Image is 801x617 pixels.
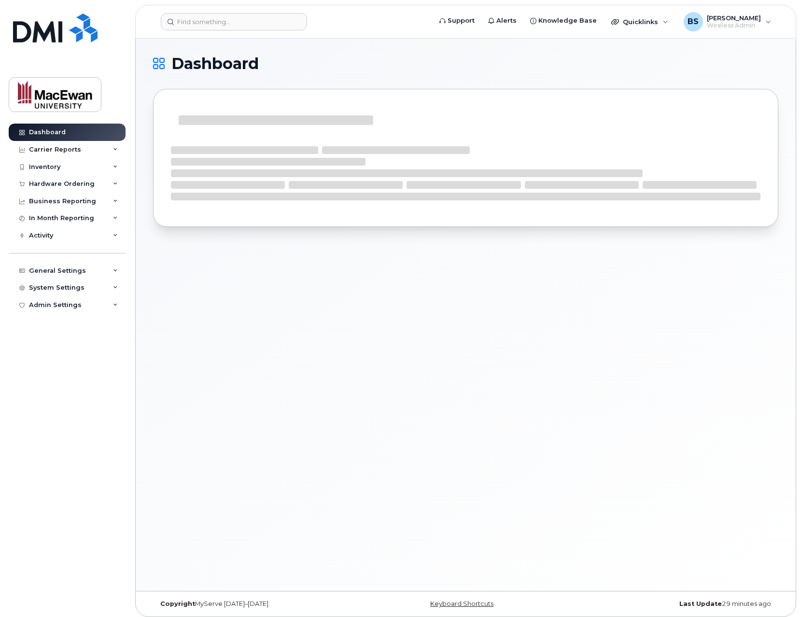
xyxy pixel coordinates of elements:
span: Dashboard [171,56,259,71]
div: MyServe [DATE]–[DATE] [153,600,362,608]
strong: Copyright [160,600,195,607]
strong: Last Update [679,600,722,607]
div: 29 minutes ago [570,600,778,608]
a: Keyboard Shortcuts [430,600,493,607]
